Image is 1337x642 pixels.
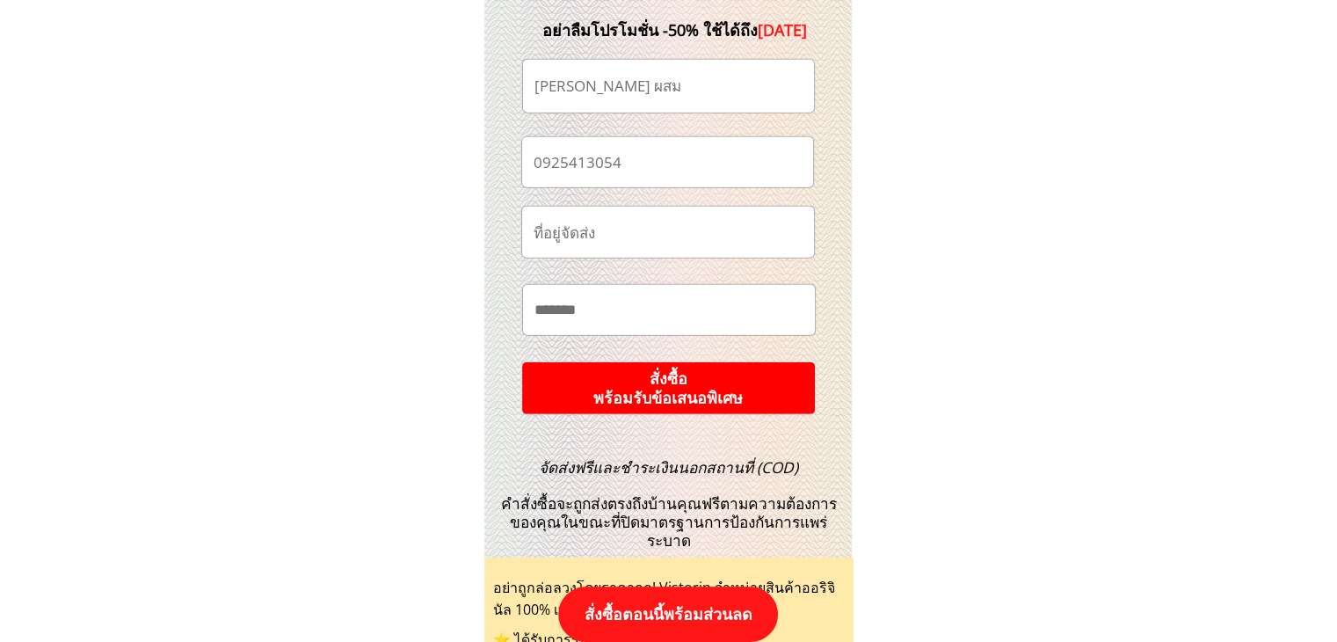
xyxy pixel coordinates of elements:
[490,459,847,551] h3: คำสั่งซื้อจะถูกส่งตรงถึงบ้านคุณฟรีตามความต้องการของคุณในขณะที่ปิดมาตรฐานการป้องกันการแพร่ระบาด
[529,207,807,258] input: ที่อยู่จัดส่ง
[529,137,806,187] input: เบอร์โทรศัพท์
[539,457,798,478] span: จัดส่งฟรีและชำระเงินนอกสถานที่ (COD)
[530,60,807,113] input: ชื่อ-นามสกุล
[493,577,845,622] div: อย่าถูกล่อลวงโดยราคาถูก! Vistorin จำหน่ายสินค้าออริจินัล 100% เท่านั้น
[558,587,778,642] p: สั่งซื้อตอนนี้พร้อมส่วนลด
[758,19,807,40] span: [DATE]
[516,18,834,43] div: อย่าลืมโปรโมชั่น -50% ใช้ได้ถึง
[522,362,815,414] p: สั่งซื้อ พร้อมรับข้อเสนอพิเศษ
